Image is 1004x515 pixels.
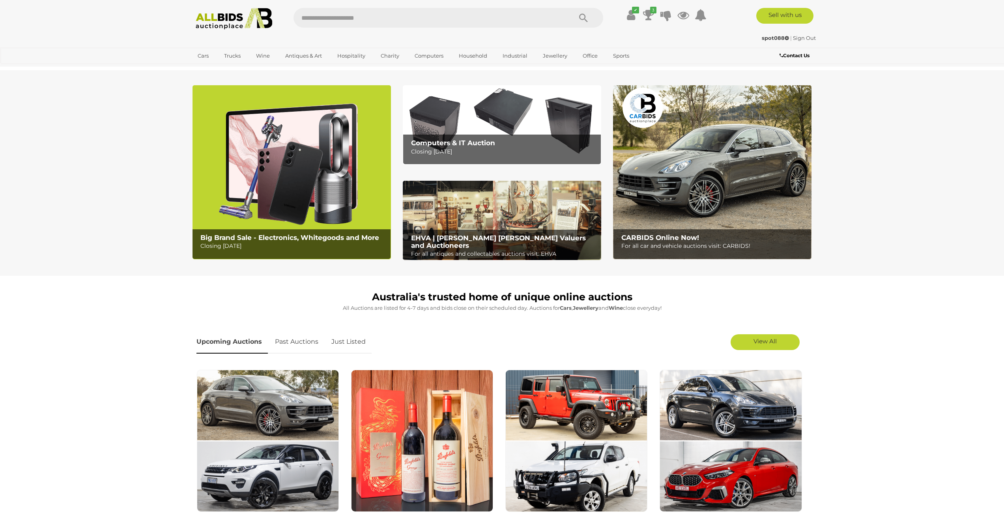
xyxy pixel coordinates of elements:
[731,334,800,350] a: View All
[403,85,601,165] img: Computers & IT Auction
[538,49,572,62] a: Jewellery
[269,330,324,354] a: Past Auctions
[780,51,811,60] a: Contact Us
[756,8,813,24] a: Sell with us
[411,249,597,259] p: For all antiques and collectables auctions visit: EHVA
[573,305,598,311] strong: Jewellery
[497,49,533,62] a: Industrial
[411,139,495,147] b: Computers & IT Auction
[403,181,601,260] a: EHVA | Evans Hastings Valuers and Auctioneers EHVA | [PERSON_NAME] [PERSON_NAME] Valuers and Auct...
[762,35,790,41] a: spot088
[191,8,277,30] img: Allbids.com.au
[762,35,789,41] strong: spot088
[650,7,656,13] i: 3
[193,85,391,259] a: Big Brand Sale - Electronics, Whitegoods and More Big Brand Sale - Electronics, Whitegoods and Mo...
[790,35,792,41] span: |
[196,292,808,303] h1: Australia's trusted home of unique online auctions
[411,147,597,157] p: Closing [DATE]
[193,62,259,75] a: [GEOGRAPHIC_DATA]
[351,370,493,512] img: Wine & Spirits
[660,370,802,512] img: Sydney Car Auctions
[793,35,816,41] a: Sign Out
[609,305,623,311] strong: Wine
[632,7,639,13] i: ✔
[608,49,634,62] a: Sports
[621,241,807,251] p: For all car and vehicle auctions visit: CARBIDS!
[643,8,654,22] a: 3
[560,305,572,311] strong: Cars
[280,49,327,62] a: Antiques & Art
[613,85,811,259] img: CARBIDS Online Now!
[625,8,637,22] a: ✔
[411,234,586,249] b: EHVA | [PERSON_NAME] [PERSON_NAME] Valuers and Auctioneers
[251,49,275,62] a: Wine
[200,241,386,251] p: Closing [DATE]
[219,49,246,62] a: Trucks
[780,52,810,58] b: Contact Us
[325,330,372,354] a: Just Listed
[613,85,811,259] a: CARBIDS Online Now! CARBIDS Online Now! For all car and vehicle auctions visit: CARBIDS!
[753,337,777,345] span: View All
[578,49,603,62] a: Office
[196,330,268,354] a: Upcoming Auctions
[376,49,404,62] a: Charity
[409,49,449,62] a: Computers
[196,303,808,313] p: All Auctions are listed for 4-7 days and bids close on their scheduled day. Auctions for , and cl...
[193,49,214,62] a: Cars
[193,85,391,259] img: Big Brand Sale - Electronics, Whitegoods and More
[197,370,339,512] img: Premium and Prestige Cars
[505,370,647,512] img: Commercial and 4x4 Vehicles
[332,49,370,62] a: Hospitality
[564,8,603,28] button: Search
[454,49,492,62] a: Household
[403,85,601,165] a: Computers & IT Auction Computers & IT Auction Closing [DATE]
[621,234,699,242] b: CARBIDS Online Now!
[200,234,379,242] b: Big Brand Sale - Electronics, Whitegoods and More
[403,181,601,260] img: EHVA | Evans Hastings Valuers and Auctioneers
